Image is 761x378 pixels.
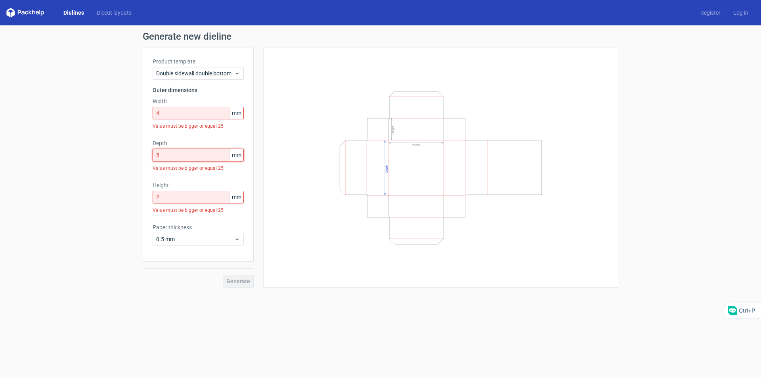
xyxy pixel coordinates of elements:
a: Dielines [57,9,90,17]
a: Log in [727,9,755,17]
span: mm [229,107,243,119]
label: Depth [153,139,244,147]
a: Diecut layouts [90,9,138,17]
text: Height [391,125,395,134]
label: Paper thickness [153,223,244,231]
div: Value must be bigger or equal 25 [153,203,244,217]
span: 0.5 mm [156,235,234,243]
label: Height [153,181,244,189]
text: Depth [385,165,388,173]
h3: Outer dimensions [153,86,244,94]
div: Value must be bigger or equal 25 [153,161,244,175]
div: Value must be bigger or equal 25 [153,119,244,133]
label: Product template [153,58,244,65]
a: Register [694,9,727,17]
h1: Generate new dieline [143,32,618,41]
span: mm [229,191,243,203]
text: Width [412,143,420,147]
span: Double sidewall double bottom [156,69,234,77]
span: mm [229,149,243,161]
label: Width [153,97,244,105]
